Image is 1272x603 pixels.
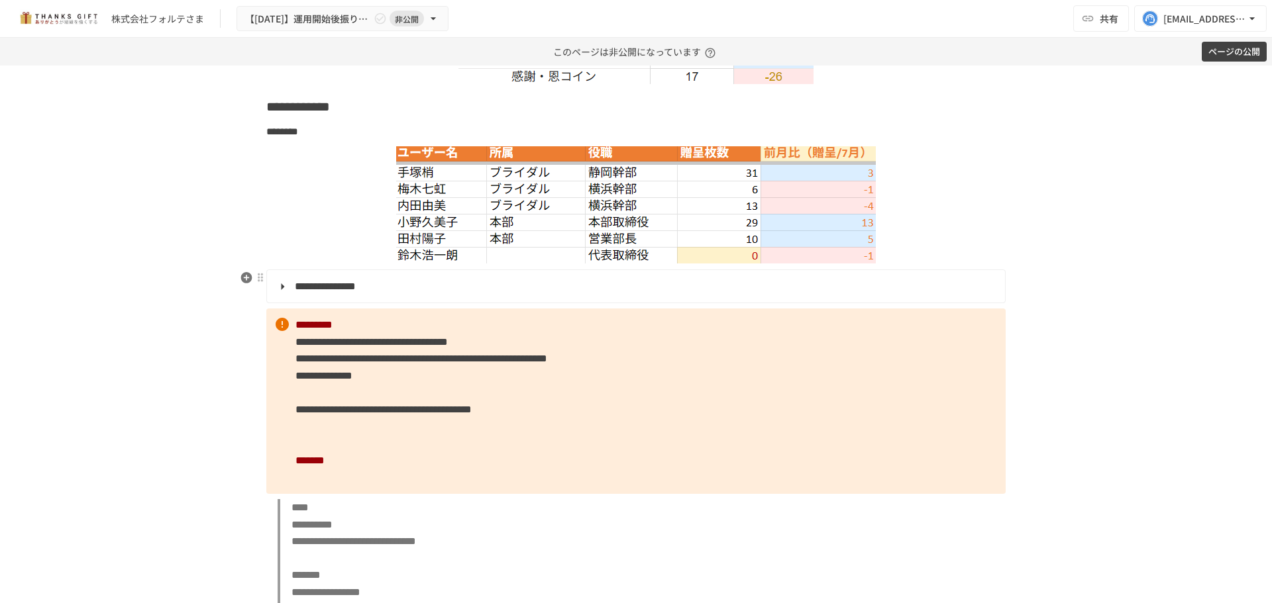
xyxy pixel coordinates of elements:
[1202,42,1267,62] button: ページの公開
[1163,11,1245,27] div: [EMAIL_ADDRESS][DOMAIN_NAME]
[16,8,101,29] img: mMP1OxWUAhQbsRWCurg7vIHe5HqDpP7qZo7fRoNLXQh
[390,12,424,26] span: 非公開
[396,146,876,263] img: 7at0OEMmGIj1k3QjiVF2UBcreMqsMnxNplRDydVOLPU
[1100,11,1118,26] span: 共有
[1073,5,1129,32] button: 共有
[1134,5,1267,32] button: [EMAIL_ADDRESS][DOMAIN_NAME]
[245,11,371,27] span: 【[DATE]】運用開始後振り返りミーティング
[111,12,204,26] div: 株式会社フォルテさま
[553,38,719,66] p: このページは非公開になっています
[237,6,449,32] button: 【[DATE]】運用開始後振り返りミーティング非公開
